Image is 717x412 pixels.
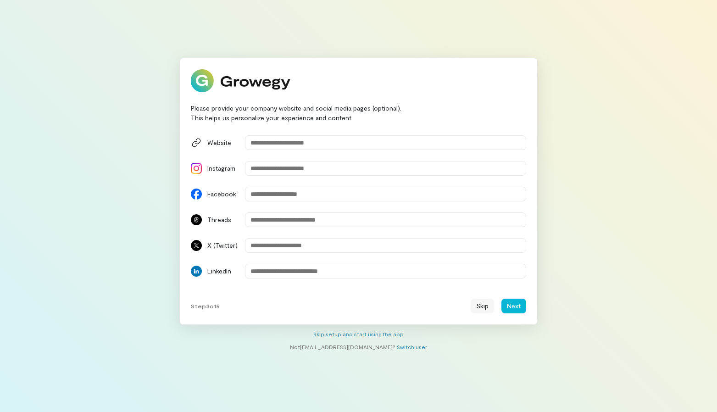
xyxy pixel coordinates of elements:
[191,69,291,92] img: Growegy logo
[471,299,494,313] button: Skip
[191,189,202,200] img: Facebook
[397,344,427,350] a: Switch user
[245,212,527,227] input: Threads
[207,215,239,224] div: Threads
[207,267,239,276] div: LinkedIn
[313,331,404,337] a: Skip setup and start using the app
[245,161,527,176] input: Instagram
[501,299,526,313] button: Next
[207,189,239,199] div: Facebook
[191,163,202,174] img: Instagram
[290,344,395,350] span: Not [EMAIL_ADDRESS][DOMAIN_NAME] ?
[245,264,527,278] input: LinkedIn
[207,164,239,173] div: Instagram
[191,240,202,251] img: X
[191,214,202,225] img: Threads
[191,103,527,122] div: Please provide your company website and social media pages (optional). This helps us personalize ...
[191,302,220,310] span: Step 3 of 5
[207,138,239,147] div: Website
[245,135,527,150] input: Website
[207,241,239,250] div: X (Twitter)
[191,266,202,277] img: LinkedIn
[245,187,527,201] input: Facebook
[245,238,527,253] input: X (Twitter)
